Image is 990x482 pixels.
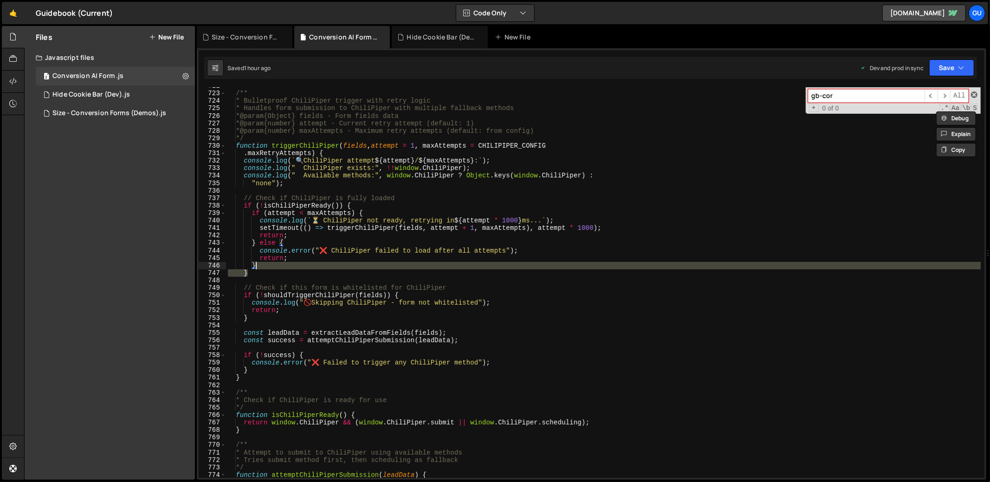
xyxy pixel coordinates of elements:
button: Code Only [456,5,534,21]
span: CaseSensitive Search [951,104,960,113]
div: 769 [199,434,226,441]
div: Guidebook (Current) [36,7,113,19]
a: Gu [969,5,985,21]
div: 755 [199,329,226,337]
div: Conversion AI Form .js [309,33,379,42]
div: Size - Conversion Forms (Demos).js [52,109,166,117]
h2: Files [36,32,52,42]
div: 16498/45674.js [36,85,195,104]
div: 751 [199,299,226,306]
div: 745 [199,254,226,262]
div: 725 [199,104,226,112]
div: 757 [199,344,226,352]
span: Whole Word Search [961,104,971,113]
span: ​ [925,89,938,103]
div: Dev and prod in sync [861,64,924,72]
div: 734 [199,172,226,179]
button: Debug [936,111,976,125]
div: 752 [199,306,226,314]
div: 730 [199,142,226,150]
span: Toggle Replace mode [809,104,819,112]
div: 766 [199,411,226,419]
div: 729 [199,135,226,142]
div: 756 [199,337,226,344]
div: 724 [199,97,226,104]
button: Copy [936,143,976,157]
div: Hide Cookie Bar (Dev).js [407,33,477,42]
div: 742 [199,232,226,239]
span: Alt-Enter [950,89,969,103]
div: 732 [199,157,226,164]
div: 759 [199,359,226,366]
div: 764 [199,397,226,404]
div: 728 [199,127,226,135]
div: 774 [199,471,226,479]
div: Saved [227,64,271,72]
a: [DOMAIN_NAME] [882,5,966,21]
div: 768 [199,426,226,434]
div: 763 [199,389,226,397]
div: 738 [199,202,226,209]
div: 16498/46882.js [36,104,195,123]
div: 765 [199,404,226,411]
div: 773 [199,464,226,471]
div: 761 [199,374,226,381]
input: Search for [808,89,925,103]
div: 760 [199,366,226,374]
div: 749 [199,284,226,292]
div: 1 hour ago [244,64,271,72]
span: RegExp Search [940,104,950,113]
div: 743 [199,239,226,247]
div: 771 [199,449,226,456]
div: 758 [199,352,226,359]
div: 748 [199,277,226,284]
div: 744 [199,247,226,254]
a: 🤙 [2,2,25,24]
div: Conversion AI Form .js [36,67,195,85]
div: 737 [199,195,226,202]
div: 731 [199,150,226,157]
button: New File [149,33,184,41]
div: 736 [199,187,226,195]
div: 750 [199,292,226,299]
div: 747 [199,269,226,277]
span: ​ [938,89,951,103]
div: 723 [199,90,226,97]
div: 727 [199,120,226,127]
span: Search In Selection [972,104,978,113]
div: New File [495,33,534,42]
div: 753 [199,314,226,322]
div: Conversion AI Form .js [52,72,124,80]
div: Size - Conversion Forms (Demos).js [212,33,281,42]
div: Hide Cookie Bar (Dev).js [52,91,130,99]
span: 0 of 0 [819,104,843,112]
button: Explain [936,127,976,141]
div: 772 [199,456,226,464]
div: 741 [199,224,226,232]
div: 746 [199,262,226,269]
div: 767 [199,419,226,426]
div: 739 [199,209,226,217]
div: 770 [199,441,226,449]
div: 726 [199,112,226,120]
div: 733 [199,164,226,172]
div: Javascript files [25,48,195,67]
button: Save [929,59,974,76]
div: 735 [199,180,226,187]
div: 740 [199,217,226,224]
div: 762 [199,382,226,389]
div: 754 [199,322,226,329]
span: 2 [44,73,49,81]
